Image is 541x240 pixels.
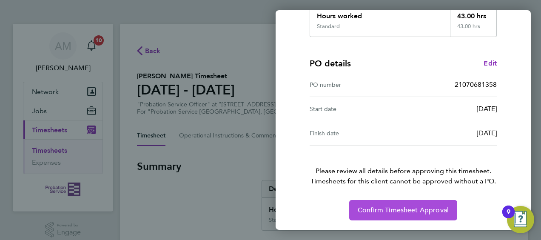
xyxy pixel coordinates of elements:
[349,200,457,220] button: Confirm Timesheet Approval
[310,104,403,114] div: Start date
[484,58,497,69] a: Edit
[455,80,497,89] span: 21070681358
[450,4,497,23] div: 43.00 hrs
[403,128,497,138] div: [DATE]
[317,23,340,30] div: Standard
[299,176,507,186] span: Timesheets for this client cannot be approved without a PO.
[310,80,403,90] div: PO number
[310,128,403,138] div: Finish date
[450,23,497,37] div: 43.00 hrs
[507,212,510,223] div: 9
[299,146,507,186] p: Please review all details before approving this timesheet.
[310,4,450,23] div: Hours worked
[310,57,351,69] h4: PO details
[358,206,449,214] span: Confirm Timesheet Approval
[484,59,497,67] span: Edit
[507,206,534,233] button: Open Resource Center, 9 new notifications
[403,104,497,114] div: [DATE]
